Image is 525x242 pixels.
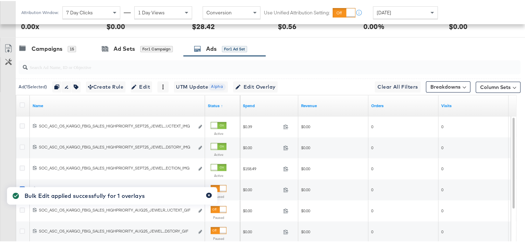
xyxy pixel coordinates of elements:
[264,8,330,15] label: Use Unified Attribution Setting:
[371,144,373,149] span: 0
[211,130,226,135] label: Active
[243,228,280,233] span: $0.00
[301,207,310,212] span: $0.00
[140,45,173,51] div: for 1 Campaign
[28,56,476,70] input: Search Ad Name, ID or Objective
[39,227,194,233] div: SOC_ASC_O5_KARGO_FBIG_SALES_HIGHPRIORITY_AUG25_JEWEL...DSTORY_GIF
[206,44,217,52] div: Ads
[371,123,373,128] span: 0
[208,102,237,108] a: Shows the current state of your Ad.
[278,20,296,30] div: $0.56
[476,81,520,92] button: Column Sets
[211,235,226,240] label: Paused
[21,20,39,30] div: 0.00x
[206,8,232,15] span: Conversion
[107,20,125,30] div: $0.00
[66,8,93,15] span: 7 Day Clicks
[441,186,443,191] span: 0
[222,45,247,51] div: for 1 Ad Set
[235,82,275,90] span: Edit Overlay
[426,80,470,91] button: Breakdowns
[33,102,202,108] a: Ad Name.
[39,164,194,170] div: SOC_ASC_O5_KARGO_FBIG_SALES_HIGHPRIORITY_SEPT25_JEWEL...ECTION_IMG
[243,102,295,108] a: The total amount spent to date.
[441,123,443,128] span: 0
[174,80,228,91] button: UTM UpdateAlpha
[441,102,506,108] a: Omniture Visits
[301,228,310,233] span: $0.00
[441,207,443,212] span: 0
[371,186,373,191] span: 0
[301,123,310,128] span: $0.00
[243,144,280,149] span: $0.00
[86,80,125,91] button: Create Rule
[449,20,468,30] div: $0.00
[371,228,373,233] span: 0
[375,80,421,91] button: Clear All Filters
[441,165,443,170] span: 0
[377,8,391,15] span: [DATE]
[243,165,280,170] span: $158.49
[371,102,436,108] a: Omniture Orders
[114,44,135,52] div: Ad Sets
[25,191,145,199] div: Bulk Edit applied successfully for 1 overlays
[301,186,310,191] span: $0.00
[441,228,443,233] span: 0
[211,214,226,219] label: Paused
[233,80,278,91] button: Edit Overlay
[131,80,152,91] button: Edit
[243,123,280,128] span: $0.39
[211,151,226,156] label: Active
[301,165,310,170] span: $0.00
[243,207,280,212] span: $0.00
[133,82,150,90] span: Edit
[88,82,123,90] span: Create Rule
[176,82,226,90] span: UTM Update
[39,143,194,149] div: SOC_ASC_O5_KARGO_FBIG_SALES_HIGHPRIORITY_SEPT25_JEWEL...DSTORY_IMG
[301,144,310,149] span: $0.00
[371,207,373,212] span: 0
[211,172,226,177] label: Active
[19,83,47,89] div: Ad ( 1 Selected)
[208,82,226,89] span: Alpha
[138,8,165,15] span: 1 Day Views
[301,102,366,108] a: Omniture Revenue
[192,20,215,30] div: $28.42
[39,122,194,128] div: SOC_ASC_O5_KARGO_FBIG_SALES_HIGHPRIORITY_SEPT25_JEWEL...UCTEXT_IMG
[363,20,384,30] div: 0.00%
[377,82,418,90] span: Clear All Filters
[243,186,280,191] span: $0.00
[32,44,62,52] div: Campaigns
[21,9,59,14] div: Attribution Window:
[371,165,373,170] span: 0
[441,144,443,149] span: 0
[68,45,76,51] div: 15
